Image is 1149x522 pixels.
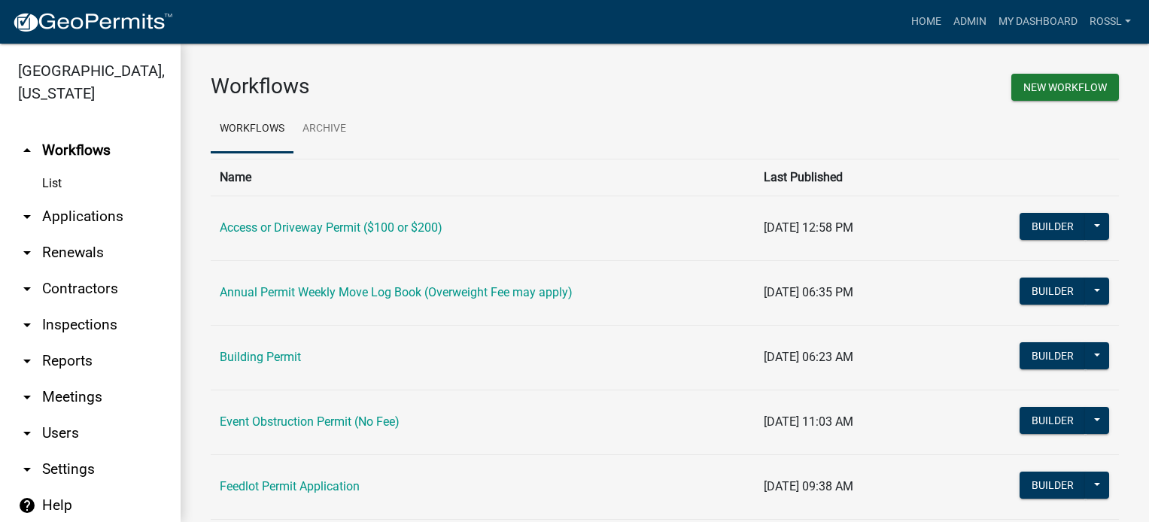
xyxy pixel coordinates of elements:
[18,141,36,159] i: arrow_drop_up
[1020,472,1086,499] button: Builder
[220,479,360,493] a: Feedlot Permit Application
[1020,342,1086,369] button: Builder
[18,460,36,478] i: arrow_drop_down
[992,8,1084,36] a: My Dashboard
[764,479,853,493] span: [DATE] 09:38 AM
[18,280,36,298] i: arrow_drop_down
[755,159,988,196] th: Last Published
[1020,278,1086,305] button: Builder
[220,220,442,235] a: Access or Driveway Permit ($100 or $200)
[764,414,853,429] span: [DATE] 11:03 AM
[18,352,36,370] i: arrow_drop_down
[18,316,36,334] i: arrow_drop_down
[764,285,853,299] span: [DATE] 06:35 PM
[220,350,301,364] a: Building Permit
[18,496,36,514] i: help
[1020,407,1086,434] button: Builder
[211,159,755,196] th: Name
[905,8,947,36] a: Home
[18,208,36,226] i: arrow_drop_down
[18,244,36,262] i: arrow_drop_down
[220,285,573,299] a: Annual Permit Weekly Move Log Book (Overweight Fee may apply)
[1011,74,1119,101] button: New Workflow
[947,8,992,36] a: Admin
[764,350,853,364] span: [DATE] 06:23 AM
[220,414,400,429] a: Event Obstruction Permit (No Fee)
[1084,8,1137,36] a: RossL
[211,74,654,99] h3: Workflows
[211,105,293,153] a: Workflows
[18,424,36,442] i: arrow_drop_down
[18,388,36,406] i: arrow_drop_down
[764,220,853,235] span: [DATE] 12:58 PM
[1020,213,1086,240] button: Builder
[293,105,355,153] a: Archive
